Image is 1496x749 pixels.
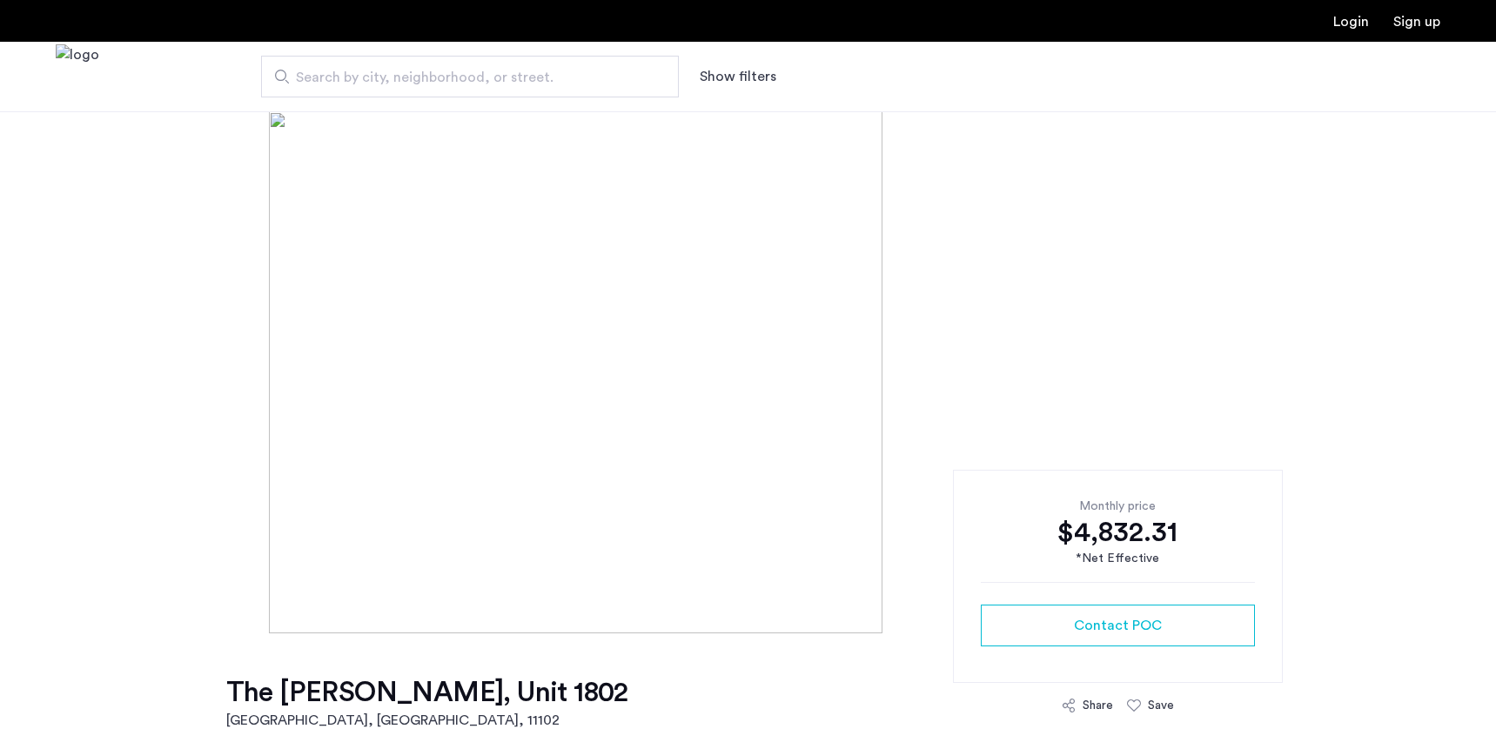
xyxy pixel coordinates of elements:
a: Login [1333,15,1369,29]
img: [object%20Object] [269,111,1226,633]
div: Save [1148,697,1174,714]
button: Show or hide filters [700,66,776,87]
h1: The [PERSON_NAME], Unit 1802 [226,675,628,710]
input: Apartment Search [261,56,679,97]
div: Monthly price [981,498,1255,515]
span: Search by city, neighborhood, or street. [296,67,630,88]
div: *Net Effective [981,550,1255,568]
a: The [PERSON_NAME], Unit 1802[GEOGRAPHIC_DATA], [GEOGRAPHIC_DATA], 11102 [226,675,628,731]
div: $4,832.31 [981,515,1255,550]
a: Registration [1393,15,1440,29]
img: logo [56,44,99,110]
h2: [GEOGRAPHIC_DATA], [GEOGRAPHIC_DATA] , 11102 [226,710,628,731]
a: Cazamio Logo [56,44,99,110]
div: Share [1083,697,1113,714]
span: Contact POC [1074,615,1162,636]
button: button [981,605,1255,646]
